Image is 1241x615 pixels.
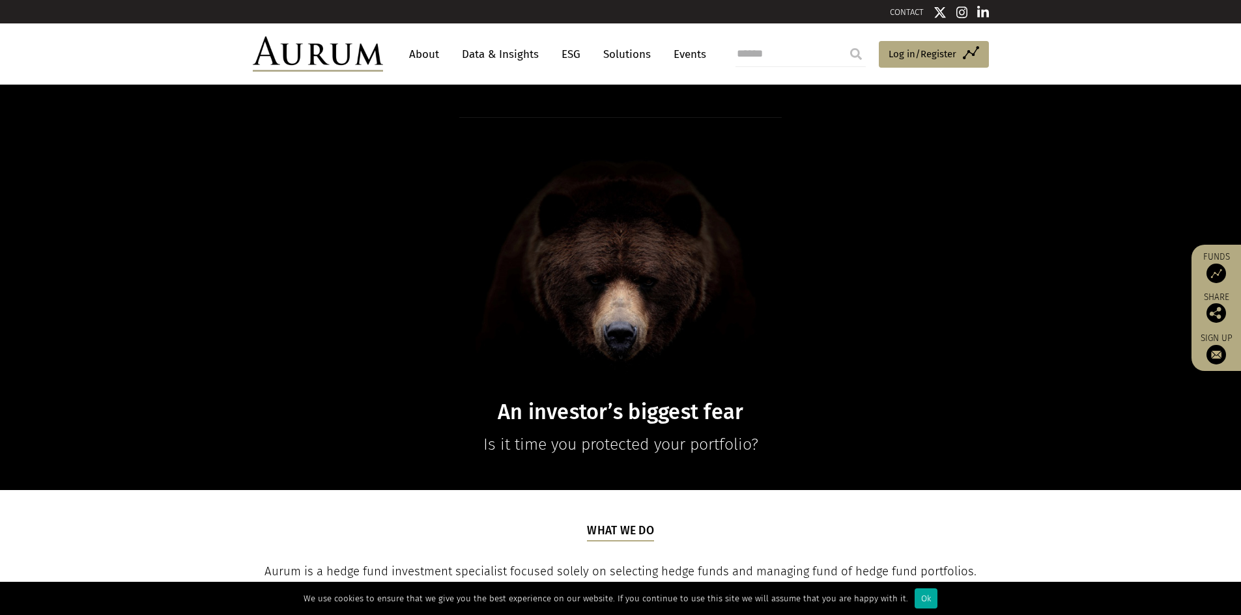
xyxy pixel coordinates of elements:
[403,42,446,66] a: About
[1206,345,1226,364] img: Sign up to our newsletter
[555,42,587,66] a: ESG
[1206,303,1226,323] img: Share this post
[1198,251,1234,283] a: Funds
[1206,264,1226,283] img: Access Funds
[587,523,654,541] h5: What we do
[977,6,989,19] img: Linkedin icon
[455,42,545,66] a: Data & Insights
[889,46,956,62] span: Log in/Register
[915,588,937,608] div: Ok
[253,36,383,72] img: Aurum
[934,6,947,19] img: Twitter icon
[597,42,657,66] a: Solutions
[879,41,989,68] a: Log in/Register
[667,42,706,66] a: Events
[369,431,872,458] p: Is it time you protected your portfolio?
[956,6,968,19] img: Instagram icon
[264,564,977,598] span: Aurum is a hedge fund investment specialist focused solely on selecting hedge funds and managing ...
[369,400,872,425] h1: An investor’s biggest fear
[1198,293,1234,323] div: Share
[1198,333,1234,364] a: Sign up
[890,7,924,17] a: CONTACT
[843,41,869,67] input: Submit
